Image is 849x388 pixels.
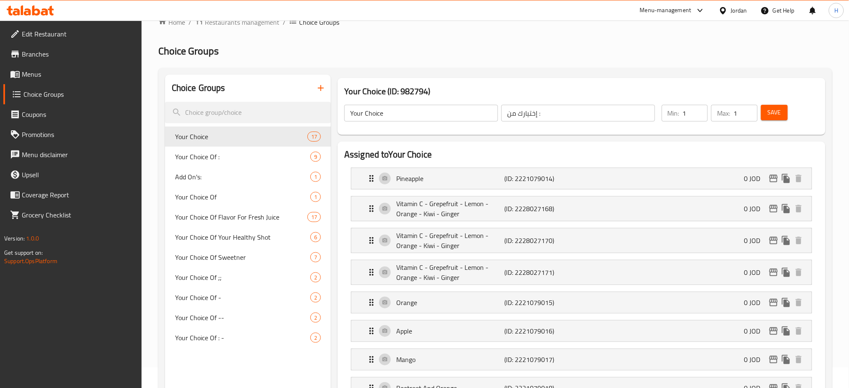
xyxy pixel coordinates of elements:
[311,274,320,282] span: 2
[175,333,310,343] span: Your Choice Of : -
[310,252,321,262] div: Choices
[158,41,219,60] span: Choice Groups
[3,24,142,44] a: Edit Restaurant
[780,266,792,279] button: duplicate
[307,212,321,222] div: Choices
[731,6,747,15] div: Jordan
[717,108,730,118] p: Max:
[351,292,812,313] div: Expand
[311,233,320,241] span: 6
[768,107,781,118] span: Save
[396,230,504,251] p: Vitamin C - Grepefruit - Lemon - Orange - Kiwi - Ginger
[310,333,321,343] div: Choices
[22,170,135,180] span: Upsell
[311,253,320,261] span: 7
[767,296,780,309] button: edit
[780,202,792,215] button: duplicate
[308,213,320,221] span: 17
[744,267,767,277] p: 0 JOD
[307,132,321,142] div: Choices
[22,109,135,119] span: Coupons
[311,193,320,201] span: 1
[4,256,57,266] a: Support.OpsPlatform
[767,325,780,337] button: edit
[165,267,331,287] div: Your Choice Of ;;2
[767,353,780,366] button: edit
[165,187,331,207] div: Your Choice Of1
[3,124,142,145] a: Promotions
[351,197,812,221] div: Expand
[780,234,792,247] button: duplicate
[22,150,135,160] span: Menu disclaimer
[310,292,321,303] div: Choices
[3,165,142,185] a: Upsell
[310,313,321,323] div: Choices
[165,247,331,267] div: Your Choice Of Sweetner7
[188,17,191,27] li: /
[396,199,504,219] p: Vitamin C - Grepefruit - Lemon - Orange - Kiwi - Ginger
[4,247,43,258] span: Get support on:
[344,148,819,161] h2: Assigned to Your Choice
[767,234,780,247] button: edit
[165,328,331,348] div: Your Choice Of : -2
[344,193,819,225] li: Expand
[165,147,331,167] div: Your Choice Of :9
[158,17,832,28] nav: breadcrumb
[175,132,307,142] span: Your Choice
[640,5,692,16] div: Menu-management
[351,260,812,285] div: Expand
[792,325,805,337] button: delete
[22,190,135,200] span: Coverage Report
[22,210,135,220] span: Grocery Checklist
[311,153,320,161] span: 9
[744,297,767,308] p: 0 JOD
[165,308,331,328] div: Your Choice Of --2
[505,297,577,308] p: (ID: 2221079015)
[310,272,321,282] div: Choices
[792,296,805,309] button: delete
[175,232,310,242] span: Your Choice Of Your Healthy Shot
[175,192,310,202] span: Your Choice Of
[792,266,805,279] button: delete
[744,235,767,246] p: 0 JOD
[780,296,792,309] button: duplicate
[396,262,504,282] p: Vitamin C - Grepefruit - Lemon - Orange - Kiwi - Ginger
[165,102,331,123] input: search
[767,172,780,185] button: edit
[792,202,805,215] button: delete
[351,228,812,253] div: Expand
[396,173,504,184] p: Pineapple
[3,104,142,124] a: Coupons
[172,82,225,94] h2: Choice Groups
[396,354,504,365] p: Mango
[744,173,767,184] p: 0 JOD
[4,233,25,244] span: Version:
[165,207,331,227] div: Your Choice Of Flavor For Fresh Juice17
[3,44,142,64] a: Branches
[311,173,320,181] span: 1
[195,17,279,28] a: Restaurants management
[283,17,286,27] li: /
[344,288,819,317] li: Expand
[792,234,805,247] button: delete
[744,354,767,365] p: 0 JOD
[311,294,320,302] span: 2
[505,173,577,184] p: (ID: 2221079014)
[3,84,142,104] a: Choice Groups
[310,172,321,182] div: Choices
[22,29,135,39] span: Edit Restaurant
[3,185,142,205] a: Coverage Report
[310,152,321,162] div: Choices
[396,326,504,336] p: Apple
[351,349,812,370] div: Expand
[767,202,780,215] button: edit
[344,225,819,256] li: Expand
[175,272,310,282] span: Your Choice Of ;;
[311,334,320,342] span: 2
[311,314,320,322] span: 2
[396,297,504,308] p: Orange
[175,212,307,222] span: Your Choice Of Flavor For Fresh Juice
[3,64,142,84] a: Menus
[165,127,331,147] div: Your Choice17
[351,168,812,189] div: Expand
